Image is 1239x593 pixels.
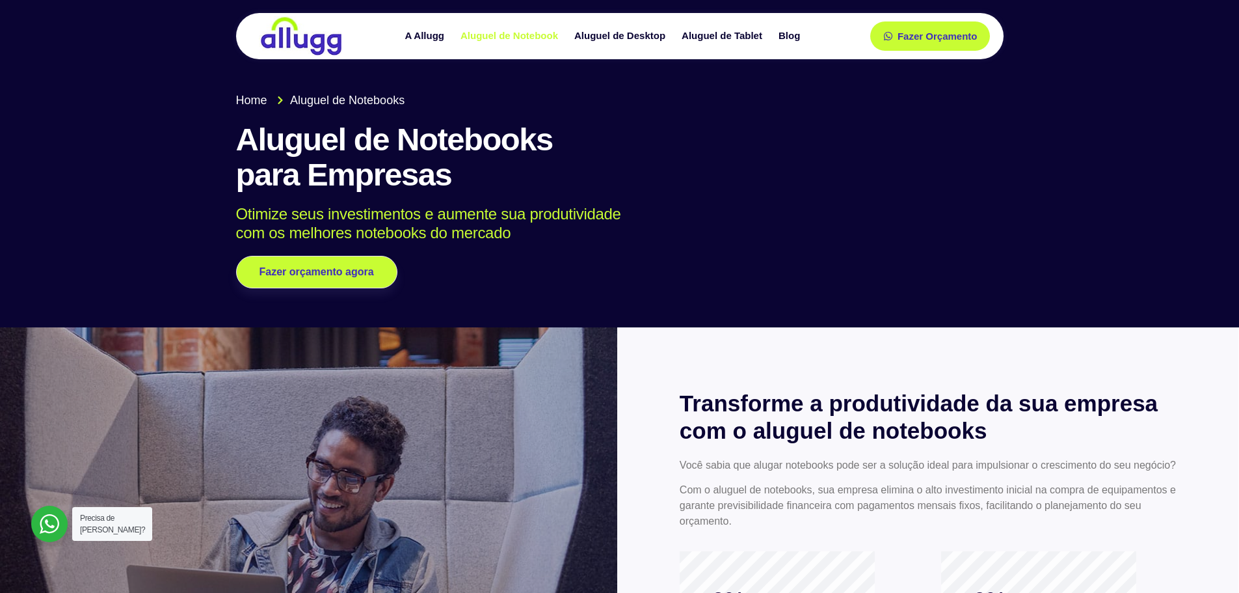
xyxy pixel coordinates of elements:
a: Fazer Orçamento [870,21,991,51]
span: Aluguel de Notebooks [287,92,405,109]
span: Precisa de [PERSON_NAME]? [80,514,145,534]
a: A Allugg [398,25,454,48]
p: Você sabia que alugar notebooks pode ser a solução ideal para impulsionar o crescimento do seu ne... [680,458,1177,473]
h2: Transforme a produtividade da sua empresa com o aluguel de notebooks [680,390,1177,445]
a: Fazer orçamento agora [236,256,397,288]
a: Aluguel de Tablet [675,25,772,48]
a: Aluguel de Notebook [454,25,568,48]
a: Blog [772,25,810,48]
p: Com o aluguel de notebooks, sua empresa elimina o alto investimento inicial na compra de equipame... [680,482,1177,529]
p: Otimize seus investimentos e aumente sua produtividade com os melhores notebooks do mercado [236,205,985,243]
span: Fazer orçamento agora [260,267,374,277]
a: Aluguel de Desktop [568,25,675,48]
span: Fazer Orçamento [898,31,978,41]
h1: Aluguel de Notebooks para Empresas [236,122,1004,193]
span: Home [236,92,267,109]
img: locação de TI é Allugg [259,16,343,56]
